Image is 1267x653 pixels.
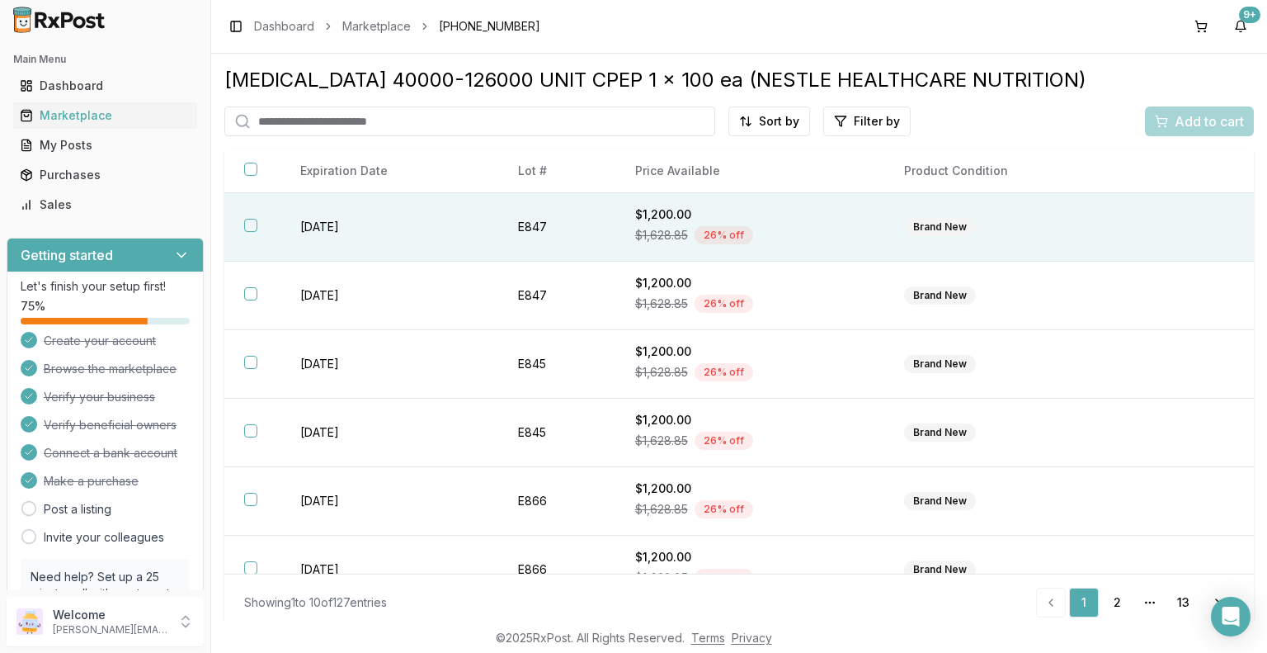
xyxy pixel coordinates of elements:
[44,501,111,518] a: Post a listing
[21,298,45,315] span: 75 %
[280,399,497,467] td: [DATE]
[280,149,497,193] th: Expiration Date
[31,569,180,618] p: Need help? Set up a 25 minute call with our team to set up.
[13,160,197,190] a: Purchases
[695,295,753,313] div: 26 % off
[695,226,753,244] div: 26 % off
[342,18,411,35] a: Marketplace
[7,102,204,129] button: Marketplace
[635,412,865,428] div: $1,200.00
[635,570,688,586] span: $1,628.85
[904,492,976,510] div: Brand New
[635,480,865,497] div: $1,200.00
[1168,588,1198,618] a: 13
[635,343,865,360] div: $1,200.00
[44,445,177,461] span: Connect a bank account
[44,417,177,433] span: Verify beneficial owners
[1069,588,1099,618] a: 1
[691,631,725,645] a: Terms
[254,18,314,35] a: Dashboard
[498,330,615,399] td: E845
[280,262,497,330] td: [DATE]
[823,106,911,136] button: Filter by
[7,7,112,33] img: RxPost Logo
[635,296,688,312] span: $1,628.85
[904,218,976,236] div: Brand New
[1239,7,1260,23] div: 9+
[20,196,191,213] div: Sales
[498,399,615,467] td: E845
[280,467,497,536] td: [DATE]
[224,67,1254,93] div: [MEDICAL_DATA] 40000-126000 UNIT CPEP 1 x 100 ea (NESTLE HEALTHCARE NUTRITION)
[44,361,177,377] span: Browse the marketplace
[635,433,688,449] span: $1,628.85
[498,262,615,330] td: E847
[21,245,113,265] h3: Getting started
[53,607,167,623] p: Welcome
[7,132,204,159] button: My Posts
[439,18,540,35] span: [PHONE_NUMBER]
[20,107,191,124] div: Marketplace
[1036,588,1234,618] nav: pagination
[695,569,753,587] div: 26 % off
[20,78,191,94] div: Dashboard
[13,130,197,160] a: My Posts
[44,333,156,349] span: Create your account
[7,73,204,99] button: Dashboard
[695,363,753,381] div: 26 % off
[904,561,976,579] div: Brand New
[695,432,753,450] div: 26 % off
[1211,597,1251,636] div: Open Intercom Messenger
[498,193,615,262] td: E847
[635,275,865,291] div: $1,200.00
[884,149,1130,193] th: Product Condition
[44,389,155,405] span: Verify your business
[635,549,865,565] div: $1,200.00
[695,500,753,518] div: 26 % off
[20,137,191,154] div: My Posts
[7,162,204,188] button: Purchases
[280,193,497,262] td: [DATE]
[44,529,164,546] a: Invite your colleagues
[16,608,43,635] img: User avatar
[904,424,976,442] div: Brand New
[244,594,387,611] div: Showing 1 to 10 of 127 entries
[20,167,191,183] div: Purchases
[904,355,976,373] div: Brand New
[1227,13,1254,40] button: 9+
[498,149,615,193] th: Lot #
[13,53,197,66] h2: Main Menu
[615,149,885,193] th: Price Available
[13,190,197,220] a: Sales
[904,286,976,305] div: Brand New
[13,101,197,130] a: Marketplace
[728,106,810,136] button: Sort by
[53,623,167,636] p: [PERSON_NAME][EMAIL_ADDRESS][DOMAIN_NAME]
[732,631,772,645] a: Privacy
[635,206,865,223] div: $1,200.00
[13,71,197,101] a: Dashboard
[635,364,688,381] span: $1,628.85
[7,192,204,218] button: Sales
[1102,588,1132,618] a: 2
[280,536,497,604] td: [DATE]
[759,113,799,130] span: Sort by
[498,536,615,604] td: E866
[498,467,615,536] td: E866
[635,501,688,518] span: $1,628.85
[280,330,497,399] td: [DATE]
[1201,588,1234,618] a: Go to next page
[854,113,900,130] span: Filter by
[635,227,688,244] span: $1,628.85
[44,473,139,490] span: Make a purchase
[21,278,190,295] p: Let's finish your setup first!
[254,18,540,35] nav: breadcrumb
